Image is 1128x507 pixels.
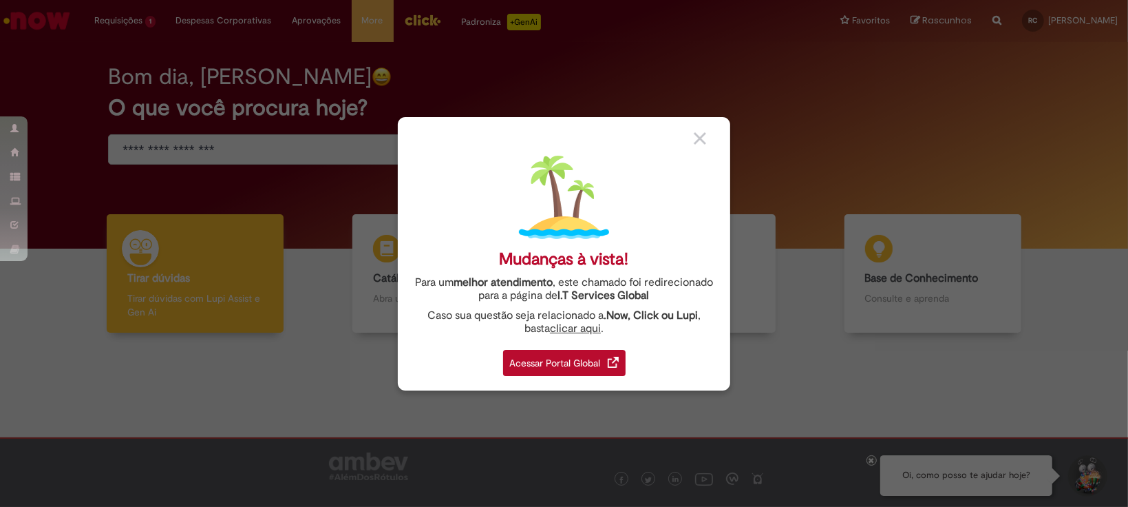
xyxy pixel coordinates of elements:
img: island.png [519,152,609,242]
img: redirect_link.png [608,357,619,368]
div: Acessar Portal Global [503,350,626,376]
div: Mudanças à vista! [500,249,629,269]
strong: .Now, Click ou Lupi [604,309,698,322]
img: close_button_grey.png [694,132,706,145]
a: Acessar Portal Global [503,342,626,376]
a: I.T Services Global [558,281,650,302]
div: Para um , este chamado foi redirecionado para a página de [408,276,720,302]
div: Caso sua questão seja relacionado a , basta . [408,309,720,335]
a: clicar aqui [550,314,601,335]
strong: melhor atendimento [454,276,553,289]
